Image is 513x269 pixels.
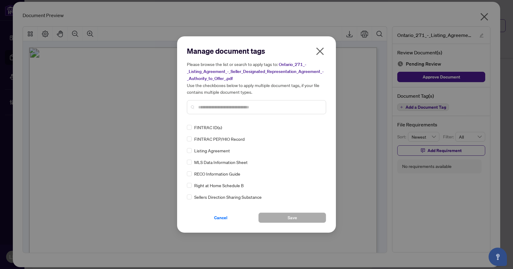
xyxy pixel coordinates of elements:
span: Listing Agreement [194,147,230,154]
h5: Please browse the list or search to apply tags to: Use the checkboxes below to apply multiple doc... [187,61,326,95]
span: MLS Data Information Sheet [194,159,248,165]
button: Save [258,213,326,223]
span: Right at Home Schedule B [194,182,244,189]
button: Cancel [187,213,255,223]
span: Sellers Direction Sharing Substance [194,194,262,200]
span: FINTRAC PEP/HIO Record [194,136,245,142]
span: Cancel [214,213,227,223]
span: RECO Information Guide [194,170,240,177]
button: Open asap [489,248,507,266]
span: FINTRAC ID(s) [194,124,222,131]
h2: Manage document tags [187,46,326,56]
span: Ontario_271_-_Listing_Agreement_-_Seller_Designated_Representation_Agreement_-_Authority_to_Offer... [187,62,324,81]
span: close [315,46,325,56]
